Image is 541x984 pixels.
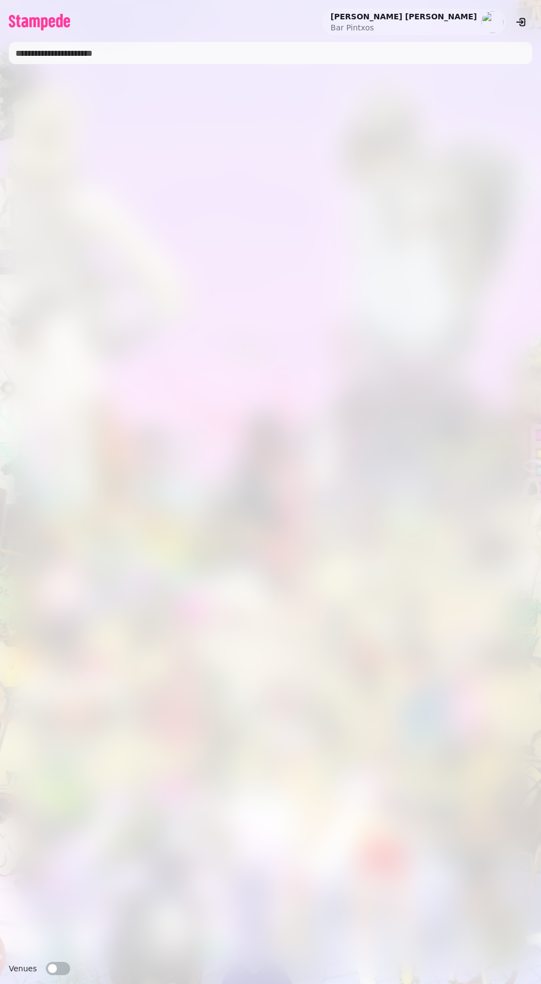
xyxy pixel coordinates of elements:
label: Venues [9,962,37,975]
h2: [PERSON_NAME] [PERSON_NAME] [331,11,477,22]
img: logo [9,14,70,30]
p: Bar Pintxos [331,22,477,33]
img: aHR0cHM6Ly93d3cuZ3JhdmF0YXIuY29tL2F2YXRhci80ODBiNjU3OGNhZjQyZmMxODRmNDU0MWE1MjI5ZThhMT9zPTE1MCZkP... [481,11,503,33]
button: logout [510,11,532,33]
